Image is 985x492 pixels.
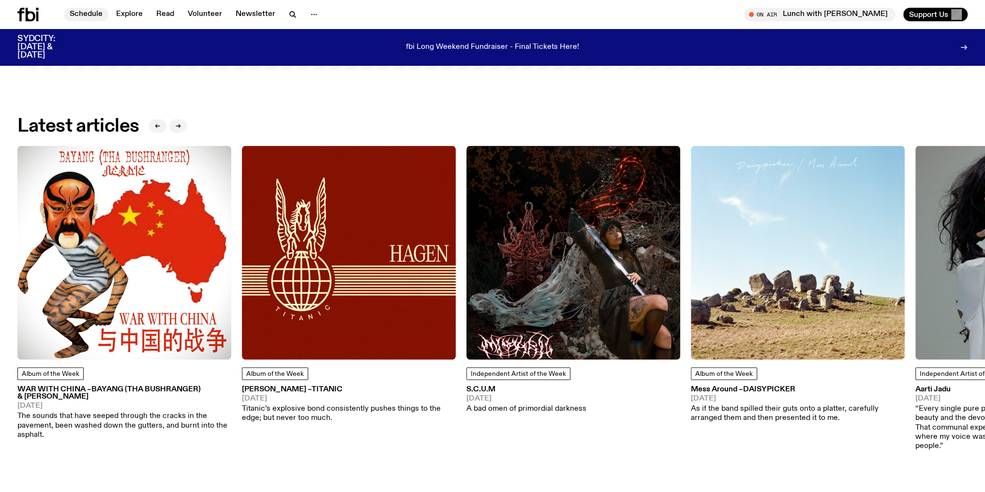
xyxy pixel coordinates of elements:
span: Daisypicker [743,385,795,393]
p: A bad omen of primordial darkness [466,404,586,413]
a: Mess Around –Daisypicker[DATE]As if the band spilled their guts onto a platter, carefully arrange... [691,386,905,423]
h3: Mess Around – [691,386,905,393]
p: fbi Long Weekend Fundraiser - Final Tickets Here! [406,43,579,52]
span: [DATE] [17,402,231,409]
span: Album of the Week [22,371,79,377]
a: S.C.U.M[DATE]A bad omen of primordial darkness [466,386,586,414]
button: Support Us [903,8,968,21]
a: Album of the Week [17,367,84,380]
a: Volunteer [182,8,228,21]
span: Album of the Week [695,371,753,377]
button: On AirLunch with [PERSON_NAME] [744,8,895,21]
span: BAYANG (tha Bushranger) & [PERSON_NAME] [17,385,201,400]
a: Schedule [64,8,108,21]
p: As if the band spilled their guts onto a platter, carefully arranged them and then presented it t... [691,404,905,422]
a: Independent Artist of the Week [466,367,570,380]
p: The sounds that have seeped through the cracks in the pavement, been washed down the gutters, and... [17,411,231,439]
a: Explore [110,8,149,21]
span: Support Us [909,10,948,19]
h3: SYDCITY: [DATE] & [DATE] [17,35,79,60]
h2: Latest articles [17,118,139,135]
span: [DATE] [466,395,586,402]
span: Album of the Week [246,371,304,377]
a: Newsletter [230,8,281,21]
span: Independent Artist of the Week [471,371,566,377]
a: Album of the Week [691,367,757,380]
span: [DATE] [691,395,905,402]
a: Album of the Week [242,367,308,380]
h3: [PERSON_NAME] – [242,386,456,393]
h3: S.C.U.M [466,386,586,393]
a: Read [150,8,180,21]
span: [DATE] [242,395,456,402]
span: Titanic [312,385,343,393]
a: WAR WITH CHINA –BAYANG (tha Bushranger) & [PERSON_NAME][DATE]The sounds that have seeped through ... [17,386,231,439]
h3: WAR WITH CHINA – [17,386,231,400]
a: [PERSON_NAME] –Titanic[DATE]Titanic’s explosive bond consistently pushes things to the edge; but ... [242,386,456,423]
p: Titanic’s explosive bond consistently pushes things to the edge; but never too much. [242,404,456,422]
